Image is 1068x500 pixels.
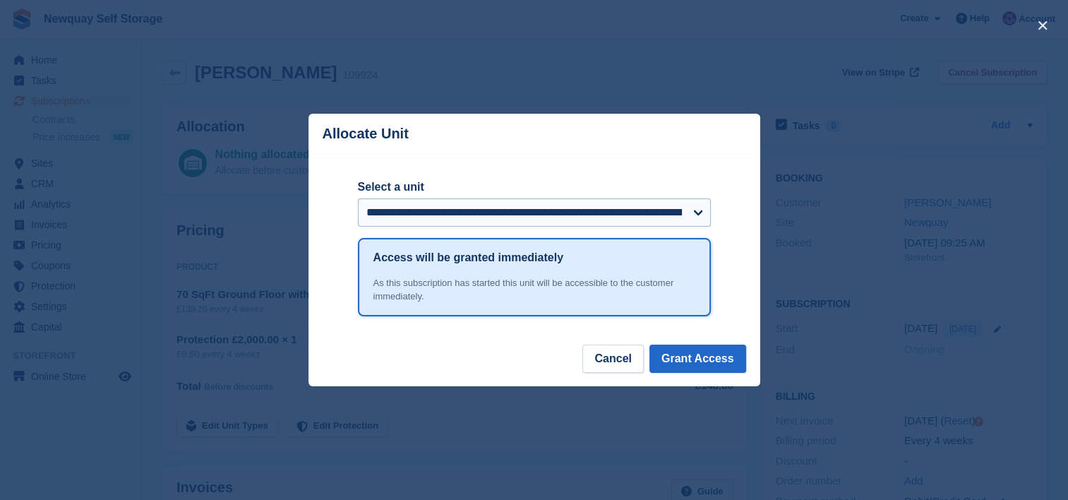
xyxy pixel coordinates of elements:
button: Cancel [582,345,643,373]
label: Select a unit [358,179,711,196]
button: Grant Access [649,345,746,373]
h1: Access will be granted immediately [373,249,563,266]
button: close [1031,14,1054,37]
div: As this subscription has started this unit will be accessible to the customer immediately. [373,276,695,304]
p: Allocate Unit [323,126,409,142]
